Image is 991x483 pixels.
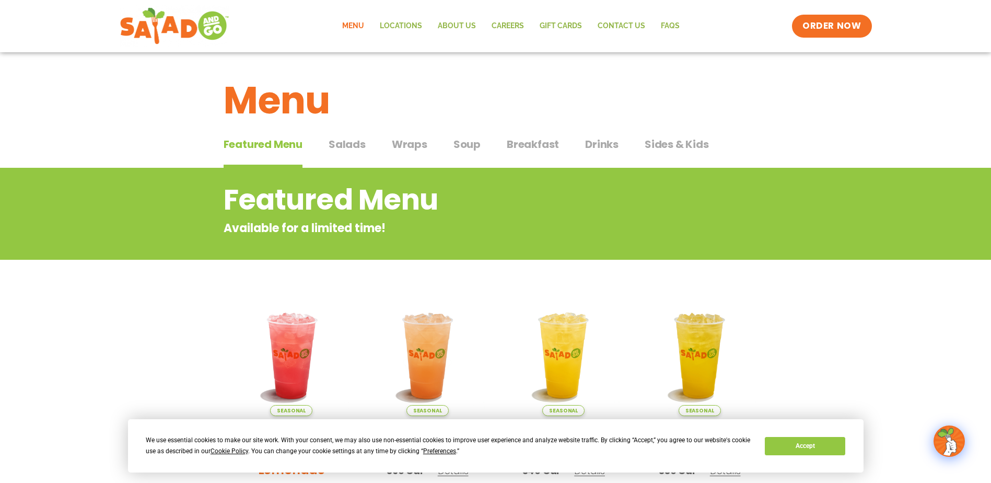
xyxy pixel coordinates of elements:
span: Sides & Kids [645,136,709,152]
img: Product photo for Summer Stone Fruit Lemonade [367,295,488,416]
span: Salads [329,136,366,152]
span: Featured Menu [224,136,302,152]
h1: Menu [224,72,768,129]
span: Seasonal [406,405,449,416]
span: Drinks [585,136,619,152]
span: Details [574,464,605,477]
button: Accept [765,437,845,455]
span: Wraps [392,136,427,152]
a: GIFT CARDS [532,14,590,38]
span: Details [710,464,741,477]
h2: Featured Menu [224,179,684,221]
a: About Us [430,14,484,38]
div: Cookie Consent Prompt [128,419,864,473]
span: Soup [453,136,481,152]
img: Product photo for Sunkissed Yuzu Lemonade [504,295,624,416]
img: wpChatIcon [935,427,964,456]
div: Tabbed content [224,133,768,168]
span: Cookie Policy [211,447,248,455]
a: Careers [484,14,532,38]
img: Product photo for Mango Grove Lemonade [639,295,760,416]
a: FAQs [653,14,687,38]
span: Details [438,464,469,477]
p: Available for a limited time! [224,220,684,237]
a: Locations [372,14,430,38]
span: Seasonal [542,405,585,416]
span: Preferences [423,447,456,455]
a: Menu [334,14,372,38]
a: Contact Us [590,14,653,38]
img: new-SAG-logo-768×292 [120,5,230,47]
div: We use essential cookies to make our site work. With your consent, we may also use non-essential ... [146,435,752,457]
img: Product photo for Blackberry Bramble Lemonade [231,295,352,416]
span: Breakfast [507,136,559,152]
a: ORDER NOW [792,15,871,38]
span: ORDER NOW [802,20,861,32]
span: Seasonal [270,405,312,416]
nav: Menu [334,14,687,38]
span: Seasonal [679,405,721,416]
